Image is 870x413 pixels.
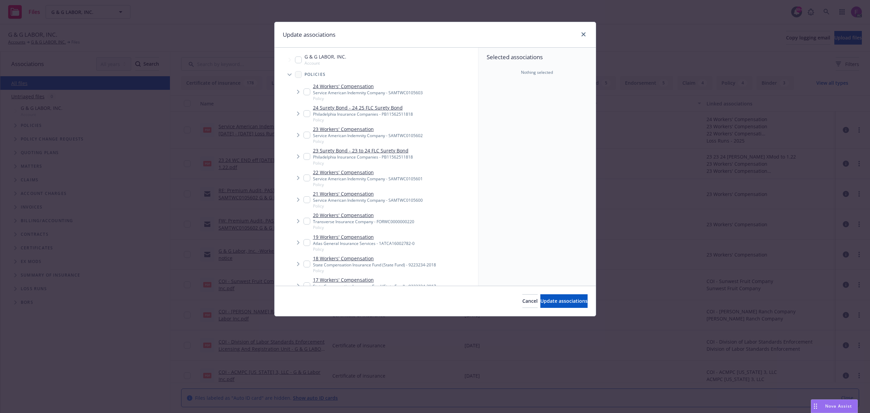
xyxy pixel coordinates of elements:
a: 19 Workers' Compensation [313,233,415,241]
span: Policy [313,182,423,187]
span: Policy [313,138,423,144]
div: Transverse Insurance Company - FORWC0000000220 [313,219,414,225]
div: Philadelphia Insurance Companies - PB11562511818 [313,154,413,160]
div: Service American Indemnity Company - SAMTWC0105601 [313,176,423,182]
span: Update associations [540,298,588,304]
div: Drag to move [811,400,820,413]
span: Policy [313,160,413,166]
span: Account [304,60,346,66]
span: G & G LABOR, INC. [304,53,346,60]
h1: Update associations [283,30,335,39]
div: Service American Indemnity Company - SAMTWC0105603 [313,90,423,96]
a: 23 Workers' Compensation [313,126,423,133]
span: Policy [313,96,423,101]
button: Update associations [540,294,588,308]
a: 24 Surety Bond - 24 25 FLC Surety Bond [313,104,413,111]
span: Policy [313,117,413,123]
span: Selected associations [487,53,588,61]
span: Policy [313,246,415,252]
a: 18 Workers' Compensation [313,255,436,262]
span: Policy [313,203,423,209]
a: 21 Workers' Compensation [313,190,423,197]
div: Service American Indemnity Company - SAMTWC0105600 [313,197,423,203]
span: Cancel [522,298,538,304]
span: Nothing selected [521,69,553,76]
div: State Compensation Insurance Fund (State Fund) - 9223234-2017 [313,283,436,289]
span: Policy [313,225,414,230]
div: State Compensation Insurance Fund (State Fund) - 9223234-2018 [313,262,436,268]
div: Atlas General Insurance Services - 1ATCA16002782-0 [313,241,415,246]
div: Philadelphia Insurance Companies - PB11562511818 [313,111,413,117]
button: Nova Assist [811,399,858,413]
button: Cancel [522,294,538,308]
a: 22 Workers' Compensation [313,169,423,176]
a: 23 Surety Bond - 23 to 24 FLC Surety Bond [313,147,413,154]
a: 20 Workers' Compensation [313,212,414,219]
a: 24 Workers' Compensation [313,83,423,90]
span: Policy [313,268,436,274]
div: Service American Indemnity Company - SAMTWC0105602 [313,133,423,138]
a: 17 Workers' Compensation [313,276,436,283]
div: Tree Example [275,52,478,378]
a: close [579,30,588,38]
span: Policies [304,72,326,77]
span: Nova Assist [825,403,852,409]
